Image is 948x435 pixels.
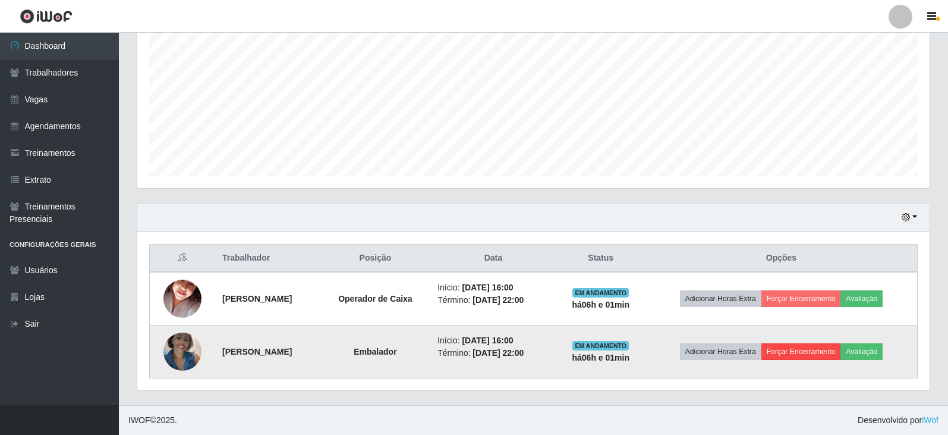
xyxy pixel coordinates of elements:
[222,294,292,303] strong: [PERSON_NAME]
[556,245,645,273] th: Status
[572,341,629,350] span: EM ANDAMENTO
[437,347,549,359] li: Término:
[20,9,73,24] img: CoreUI Logo
[462,336,513,345] time: [DATE] 16:00
[572,300,629,309] strong: há 06 h e 01 min
[922,415,938,425] a: iWof
[128,415,150,425] span: IWOF
[680,290,761,307] button: Adicionar Horas Extra
[338,294,412,303] strong: Operador de Caixa
[840,343,883,360] button: Avaliação
[437,294,549,306] li: Término:
[473,348,524,358] time: [DATE] 22:00
[354,347,396,356] strong: Embalador
[128,414,177,427] span: © 2025 .
[572,288,629,298] span: EM ANDAMENTO
[645,245,918,273] th: Opções
[761,343,841,360] button: Forçar Encerramento
[761,290,841,307] button: Forçar Encerramento
[215,245,320,273] th: Trabalhador
[680,343,761,360] button: Adicionar Horas Extra
[437,281,549,294] li: Início:
[473,295,524,305] time: [DATE] 22:00
[430,245,556,273] th: Data
[163,265,201,333] img: 1673461881907.jpeg
[572,353,629,362] strong: há 06 h e 01 min
[163,326,201,377] img: 1750528550016.jpeg
[320,245,430,273] th: Posição
[462,283,513,292] time: [DATE] 16:00
[858,414,938,427] span: Desenvolvido por
[222,347,292,356] strong: [PERSON_NAME]
[437,334,549,347] li: Início:
[840,290,883,307] button: Avaliação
